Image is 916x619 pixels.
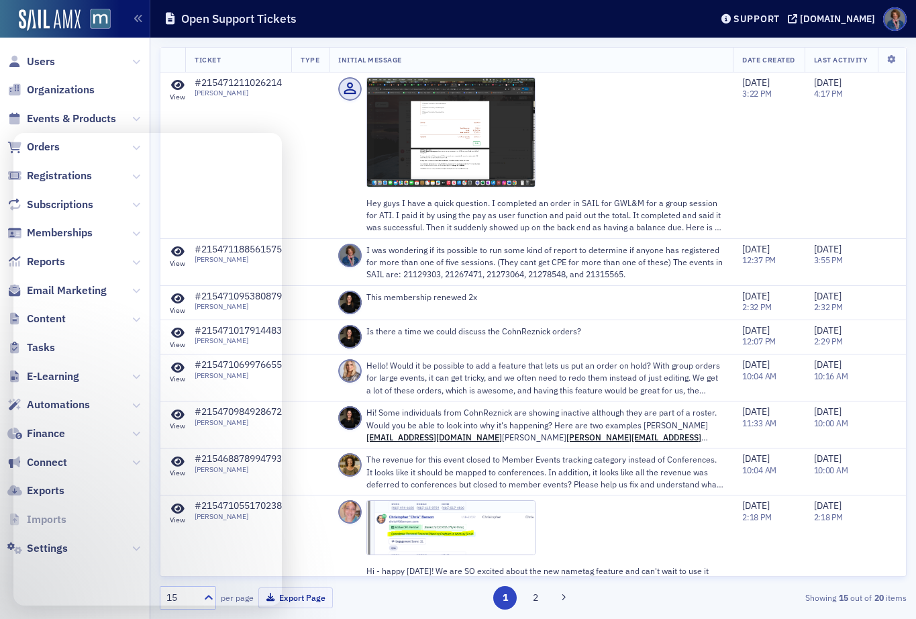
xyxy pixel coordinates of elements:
[81,9,111,32] a: View Homepage
[814,453,842,465] span: [DATE]
[7,312,66,326] a: Content
[814,243,842,255] span: [DATE]
[742,290,770,302] span: [DATE]
[742,371,776,381] time: 10:04 AM
[366,500,536,555] img: image.png
[7,426,65,441] a: Finance
[7,369,79,384] a: E-Learning
[742,406,770,418] span: [DATE]
[366,359,723,396] p: Hello! Would it be possible to add a feature that lets us put an order on hold? With group orders...
[181,11,297,27] h1: Open Support Tickets
[814,406,842,418] span: [DATE]
[742,254,776,265] time: 12:37 PM
[814,418,848,428] time: 10:00 AM
[742,77,770,89] span: [DATE]
[524,586,548,610] button: 2
[742,359,770,371] span: [DATE]
[366,406,723,443] p: Hi! Some individuals from CohnReznick are showing inactive although they are part of a roster. Wo...
[814,336,843,346] time: 2:29 PM
[366,325,723,337] p: Is there a time we could discuss the CohnReznick orders?
[742,512,771,522] time: 2:18 PM
[742,336,776,346] time: 12:07 PM
[7,54,55,69] a: Users
[814,499,842,512] span: [DATE]
[19,9,81,31] img: SailAMX
[258,587,333,608] button: Export Page
[7,397,90,412] a: Automations
[7,140,60,154] a: Orders
[7,111,116,126] a: Events & Products
[170,93,185,101] div: View
[742,88,771,99] time: 3:22 PM
[883,7,907,31] span: Profile
[7,340,55,355] a: Tasks
[366,432,502,442] a: [EMAIL_ADDRESS][DOMAIN_NAME]
[7,83,95,97] a: Organizations
[90,9,111,30] img: SailAMX
[814,301,843,312] time: 2:32 PM
[493,586,517,610] button: 1
[742,465,776,475] time: 10:04 AM
[742,418,776,428] time: 11:33 AM
[7,483,64,498] a: Exports
[7,169,92,183] a: Registrations
[814,324,842,336] span: [DATE]
[788,14,880,23] button: [DOMAIN_NAME]
[872,591,886,604] strong: 20
[814,55,868,64] span: Last Activity
[814,359,842,371] span: [DATE]
[366,432,708,455] a: [PERSON_NAME][EMAIL_ADDRESS][PERSON_NAME][DOMAIN_NAME]
[366,453,723,490] p: The revenue for this event closed to Member Events tracking category instead of Conferences. It l...
[7,197,93,212] a: Subscriptions
[800,13,875,25] div: [DOMAIN_NAME]
[338,55,402,64] span: Initial Message
[7,512,66,527] a: Imports
[742,243,770,255] span: [DATE]
[7,254,65,269] a: Reports
[814,371,848,381] time: 10:16 AM
[13,133,282,606] iframe: Intercom live chat
[814,512,843,522] time: 2:18 PM
[27,83,95,97] span: Organizations
[7,283,107,298] a: Email Marketing
[195,55,221,64] span: Ticket
[742,301,771,312] time: 2:32 PM
[195,77,282,89] div: #215471211026214
[742,499,770,512] span: [DATE]
[7,541,68,556] a: Settings
[301,55,319,64] span: Type
[742,55,795,64] span: Date Created
[27,111,116,126] span: Events & Products
[366,77,536,187] img: Screenshot+2025-10-08+at+12_48_13%E2%80%AFPM.png
[366,565,723,602] p: Hi - happy [DATE]! We are SO excited about the new nametag feature and can't wait to use it onsit...
[7,226,93,240] a: Memberships
[742,324,770,336] span: [DATE]
[366,197,723,234] p: Hey guys I have a quick question. I completed an order in SAIL for GWL&M for a group session for ...
[814,465,848,475] time: 10:00 AM
[27,54,55,69] span: Users
[814,77,842,89] span: [DATE]
[366,244,723,281] p: I was wondering if its possible to run some kind of report to determine if anyone has registered ...
[195,89,282,97] div: [PERSON_NAME]
[742,453,770,465] span: [DATE]
[814,88,843,99] time: 4:17 PM
[814,254,843,265] time: 3:55 PM
[667,591,907,604] div: Showing out of items
[7,455,67,470] a: Connect
[733,13,780,25] div: Support
[366,291,723,303] p: This membership renewed 2x
[836,591,850,604] strong: 15
[814,290,842,302] span: [DATE]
